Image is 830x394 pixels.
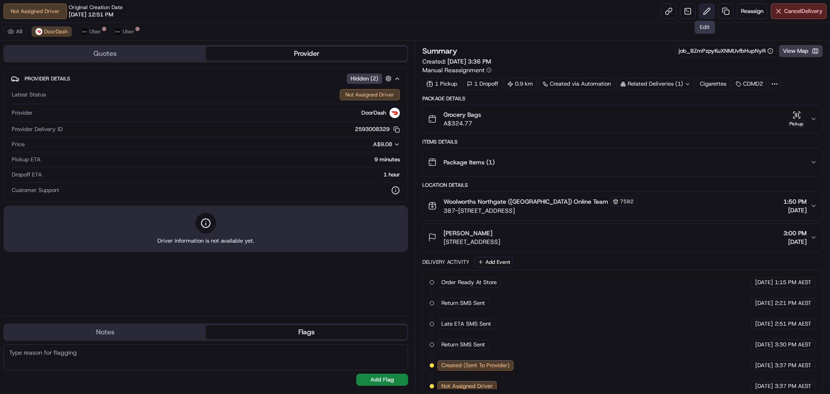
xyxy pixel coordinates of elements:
span: Return SMS Sent [441,341,485,349]
button: Grocery BagsA$324.77Pickup [423,105,822,133]
span: A$324.77 [444,119,481,128]
a: 📗Knowledge Base [5,122,70,138]
span: [DATE] [783,237,807,246]
img: 1736555255976-a54dd68f-1ca7-489b-9aae-adbdc363a1c4 [9,83,24,98]
button: Quotes [4,47,206,61]
span: [DATE] [755,279,773,286]
div: We're available if you need us! [29,91,109,98]
span: 3:37 PM AEST [775,362,811,369]
a: Created via Automation [539,78,615,90]
div: Start new chat [29,83,142,91]
span: 387-[STREET_ADDRESS] [444,206,637,215]
button: Flags [206,325,407,339]
div: CDMD2 [732,78,767,90]
button: Package Items (1) [423,148,822,176]
button: Notes [4,325,206,339]
button: All [3,26,26,37]
span: Dropoff ETA [12,171,42,179]
span: 2:51 PM AEST [775,320,811,328]
a: Powered byPylon [61,146,105,153]
span: 2:21 PM AEST [775,299,811,307]
div: Related Deliveries (1) [616,78,694,90]
input: Clear [22,56,143,65]
button: DoorDash [32,26,72,37]
span: API Documentation [82,125,139,134]
span: Original Creation Date [69,4,123,11]
span: Pylon [86,147,105,153]
span: Woolworths Northgate ([GEOGRAPHIC_DATA]) Online Team [444,197,608,206]
span: Package Items ( 1 ) [444,158,495,167]
span: 1:15 PM AEST [775,279,811,286]
span: Order Ready At Store [441,279,497,286]
button: Hidden (2) [347,73,394,84]
button: Pickup [786,111,807,128]
span: Created: [422,57,491,66]
button: Add Flag [356,374,408,386]
span: [DATE] 3:36 PM [447,58,491,65]
a: 💻API Documentation [70,122,142,138]
img: uber-new-logo.jpeg [114,28,121,35]
span: [DATE] [755,320,773,328]
span: Pickup ETA [12,156,41,163]
button: Reassign [737,3,767,19]
button: [PERSON_NAME][STREET_ADDRESS]3:00 PM[DATE] [423,224,822,251]
div: 📗 [9,126,16,133]
h3: Summary [422,47,457,55]
button: job_BZmPzpyKuXNMUvfbHupNyR [679,47,773,55]
span: [DATE] [755,382,773,390]
div: Items Details [422,138,823,145]
p: Welcome 👋 [9,35,157,48]
span: Reassign [741,7,763,15]
button: Add Event [475,257,513,267]
span: 3:30 PM AEST [775,341,811,349]
span: Grocery Bags [444,110,481,119]
span: Knowledge Base [17,125,66,134]
span: 7582 [620,198,634,205]
span: Provider Delivery ID [12,125,63,133]
div: 9 minutes [44,156,400,163]
span: 3:37 PM AEST [775,382,811,390]
button: A$9.08 [324,141,400,148]
span: Provider Details [25,75,70,82]
div: 1 Pickup [422,78,461,90]
span: DoorDash [361,109,386,117]
button: Uber [110,26,138,37]
span: [DATE] [755,362,773,369]
span: [DATE] [755,299,773,307]
span: 1:50 PM [783,197,807,206]
span: Latest Status [12,91,46,99]
div: 1 Dropoff [463,78,502,90]
button: View Map [779,45,823,57]
span: Provider [12,109,33,117]
button: CancelDelivery [771,3,827,19]
img: Nash [9,9,26,26]
div: Edit [695,21,715,34]
button: 2593008329 [355,125,400,133]
div: Pickup [786,120,807,128]
span: Cancel Delivery [784,7,823,15]
span: Not Assigned Driver [441,382,493,390]
div: 0.9 km [504,78,537,90]
div: 💻 [73,126,80,133]
span: 3:00 PM [783,229,807,237]
span: [DATE] [755,341,773,349]
div: Package Details [422,95,823,102]
span: Hidden ( 2 ) [351,75,378,83]
button: Provider DetailsHidden (2) [11,71,401,86]
span: Driver information is not available yet. [157,237,254,245]
span: Price [12,141,25,148]
span: Late ETA SMS Sent [441,320,491,328]
button: Start new chat [147,85,157,96]
span: [DATE] [783,206,807,215]
span: DoorDash [44,28,68,35]
div: 1 hour [45,171,400,179]
span: Uber [89,28,101,35]
span: Customer Support [12,186,59,194]
span: Manual Reassignment [422,66,485,74]
img: doordash_logo_v2.png [389,108,400,118]
img: uber-new-logo.jpeg [81,28,88,35]
span: Created (Sent To Provider) [441,362,510,369]
button: Uber [77,26,105,37]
